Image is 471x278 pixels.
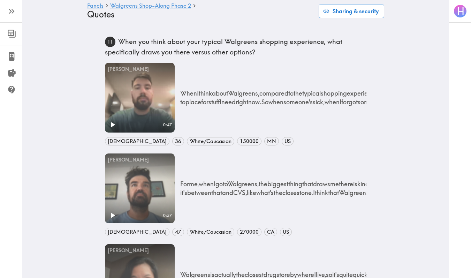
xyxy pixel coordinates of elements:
a: Walgreens Shop-Along Phase 2 [110,3,191,9]
button: Play [105,208,120,223]
span: US [282,137,293,145]
span: 0:47 [163,122,173,128]
span: [DEMOGRAPHIC_DATA] [105,228,169,236]
span: 36 [173,137,184,145]
span: [DEMOGRAPHIC_DATA] [105,137,169,145]
span: 150000 [237,137,261,145]
button: H [453,4,467,18]
span: US [280,228,291,236]
span: White/Caucasian [187,137,234,145]
span: When you think about your typical Walgreens shopping experience, what specifically draws you ther... [105,37,342,56]
span: 270000 [237,228,261,236]
div: [PERSON_NAME] [105,244,175,257]
span: CA [265,228,277,236]
h4: Quotes [87,9,313,20]
span: 0:57 [163,212,173,219]
span: MN [265,137,279,145]
button: Play [105,117,120,133]
a: Panels [87,3,104,9]
span: H [457,5,464,17]
div: [PERSON_NAME] [105,63,175,76]
span: White/Caucasian [187,228,234,236]
button: Sharing & security [319,4,384,18]
div: [PERSON_NAME] [105,153,175,166]
span: 47 [173,228,184,236]
text: 11 [107,39,113,45]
